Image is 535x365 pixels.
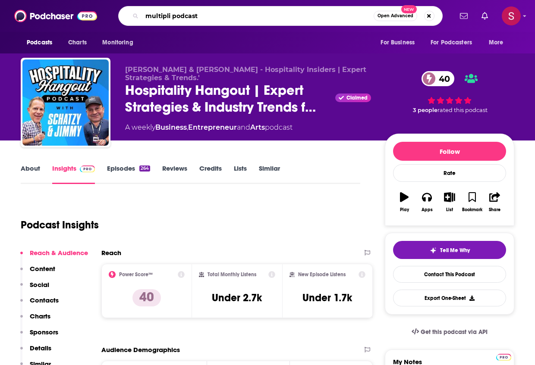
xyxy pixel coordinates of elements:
[430,247,437,254] img: tell me why sparkle
[237,123,250,131] span: and
[30,312,50,320] p: Charts
[438,187,461,218] button: List
[22,59,109,146] img: Hospitality Hangout | Expert Strategies & Industry Trends from Hospitality Insiders
[446,207,453,212] div: List
[374,34,425,51] button: open menu
[30,296,59,304] p: Contacts
[30,344,51,352] p: Details
[374,11,417,21] button: Open AdvancedNew
[101,346,180,354] h2: Audience Demographics
[27,37,52,49] span: Podcasts
[461,187,483,218] button: Bookmark
[187,123,188,131] span: ,
[208,271,256,278] h2: Total Monthly Listens
[462,207,482,212] div: Bookmark
[250,123,265,131] a: Arts
[422,207,433,212] div: Apps
[63,34,92,51] a: Charts
[80,165,95,172] img: Podchaser Pro
[21,164,40,184] a: About
[20,312,50,328] button: Charts
[125,122,293,133] div: A weekly podcast
[30,265,55,273] p: Content
[415,187,438,218] button: Apps
[393,241,506,259] button: tell me why sparkleTell Me Why
[393,164,506,182] div: Rate
[20,281,49,296] button: Social
[496,354,511,361] img: Podchaser Pro
[502,6,521,25] img: User Profile
[440,247,470,254] span: Tell Me Why
[101,249,121,257] h2: Reach
[21,218,99,231] h1: Podcast Insights
[502,6,521,25] span: Logged in as stephanie85546
[155,123,187,131] a: Business
[422,71,454,86] a: 40
[478,9,491,23] a: Show notifications dropdown
[381,37,415,49] span: For Business
[502,6,521,25] button: Show profile menu
[14,8,97,24] img: Podchaser - Follow, Share and Rate Podcasts
[431,37,472,49] span: For Podcasters
[496,353,511,361] a: Pro website
[393,290,506,306] button: Export One-Sheet
[30,328,58,336] p: Sponsors
[489,207,500,212] div: Share
[20,328,58,344] button: Sponsors
[30,281,49,289] p: Social
[132,289,161,306] p: 40
[425,34,485,51] button: open menu
[119,271,153,278] h2: Power Score™
[96,34,144,51] button: open menu
[199,164,222,184] a: Credits
[413,107,437,113] span: 3 people
[378,14,413,18] span: Open Advanced
[430,71,454,86] span: 40
[139,165,150,172] div: 264
[405,321,494,343] a: Get this podcast via API
[393,187,415,218] button: Play
[142,9,374,23] input: Search podcasts, credits, & more...
[212,291,262,304] h3: Under 2.7k
[385,66,514,119] div: 40 3 peoplerated this podcast
[20,249,88,265] button: Reach & Audience
[20,296,59,312] button: Contacts
[20,265,55,281] button: Content
[393,266,506,283] a: Contact This Podcast
[421,328,488,336] span: Get this podcast via API
[234,164,247,184] a: Lists
[188,123,237,131] a: Entrepreneur
[162,164,187,184] a: Reviews
[456,9,471,23] a: Show notifications dropdown
[393,142,506,161] button: Follow
[484,187,506,218] button: Share
[125,66,366,82] span: [PERSON_NAME] & [PERSON_NAME] - Hospitality Insiders | Expert Strategies & Trends.'
[118,6,443,26] div: Search podcasts, credits, & more...
[259,164,280,184] a: Similar
[52,164,95,184] a: InsightsPodchaser Pro
[68,37,87,49] span: Charts
[400,207,409,212] div: Play
[102,37,133,49] span: Monitoring
[346,96,368,100] span: Claimed
[401,5,417,13] span: New
[107,164,150,184] a: Episodes264
[298,271,346,278] h2: New Episode Listens
[489,37,504,49] span: More
[21,34,63,51] button: open menu
[437,107,488,113] span: rated this podcast
[30,249,88,257] p: Reach & Audience
[20,344,51,360] button: Details
[483,34,514,51] button: open menu
[302,291,352,304] h3: Under 1.7k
